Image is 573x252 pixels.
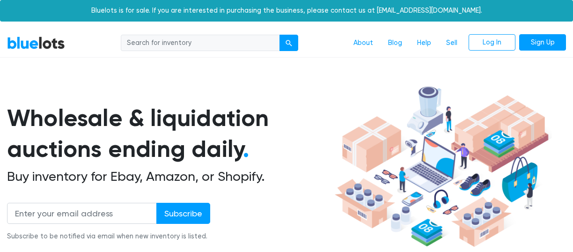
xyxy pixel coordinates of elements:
a: Help [410,34,439,52]
input: Subscribe [156,203,210,224]
input: Search for inventory [121,35,280,52]
img: hero-ee84e7d0318cb26816c560f6b4441b76977f77a177738b4e94f68c95b2b83dbb.png [331,82,552,252]
a: Log In [469,34,515,51]
span: . [243,135,249,163]
a: About [346,34,381,52]
a: Sign Up [519,34,566,51]
h1: Wholesale & liquidation auctions ending daily [7,103,331,165]
input: Enter your email address [7,203,157,224]
a: Blog [381,34,410,52]
a: BlueLots [7,36,65,50]
a: Sell [439,34,465,52]
h2: Buy inventory for Ebay, Amazon, or Shopify. [7,169,331,185]
div: Subscribe to be notified via email when new inventory is listed. [7,231,210,242]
